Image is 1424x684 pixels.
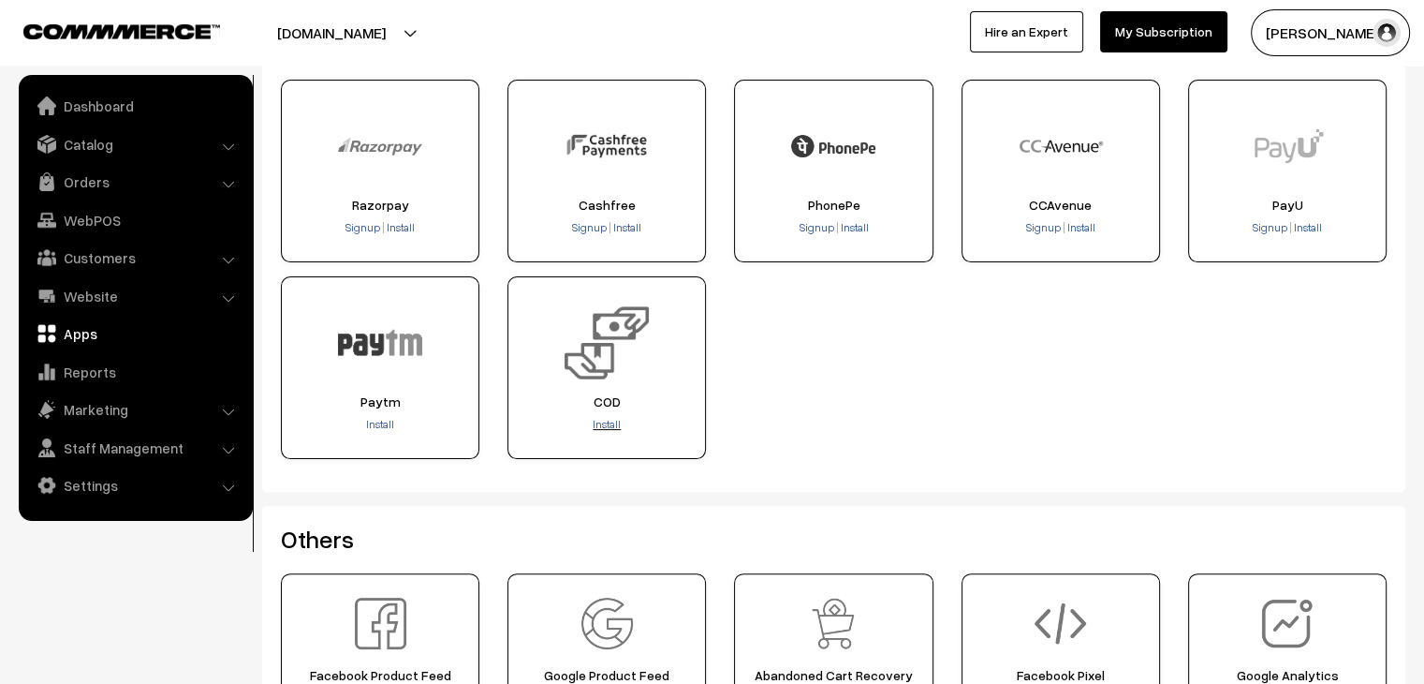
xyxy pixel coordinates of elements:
a: Install [611,220,641,234]
span: Install [840,220,868,234]
a: Website [23,279,246,313]
a: Staff Management [23,431,246,465]
a: Install [1292,220,1322,234]
a: Orders [23,165,246,199]
span: Install [613,220,641,234]
span: Abandoned Cart Recovery [741,668,926,683]
a: WebPOS [23,203,246,237]
img: CCAvenue [1019,104,1103,188]
img: Cashfree [565,104,649,188]
button: [PERSON_NAME] [1251,9,1410,56]
a: Signup [799,220,835,234]
img: Google Analytics [1261,598,1313,649]
span: Facebook Pixel [968,668,1153,683]
a: Reports [23,355,246,389]
button: [DOMAIN_NAME] [212,9,451,56]
h2: Others [281,525,1387,554]
span: Cashfree [514,198,699,213]
img: PhonePe [791,104,875,188]
span: Signup [345,220,380,234]
div: | [968,219,1153,238]
a: Hire an Expert [970,11,1083,52]
a: Customers [23,241,246,275]
span: Google Analytics [1195,668,1380,683]
span: PhonePe [741,198,926,213]
img: Facebook Product Feed [355,598,406,649]
a: Install [385,220,415,234]
a: Install [1065,220,1095,234]
img: COD [565,301,649,385]
span: Install [387,220,415,234]
a: Signup [1253,220,1289,234]
img: Razorpay [338,104,422,188]
img: user [1373,19,1401,47]
span: Signup [1253,220,1287,234]
div: | [514,219,699,238]
span: Facebook Product Feed [287,668,473,683]
a: Signup [345,220,382,234]
a: Install [366,417,394,431]
a: Marketing [23,393,246,426]
div: | [1195,219,1380,238]
img: Facebook Pixel [1035,598,1086,649]
a: Settings [23,468,246,502]
span: Razorpay [287,198,473,213]
div: | [741,219,926,238]
a: Catalog [23,127,246,161]
span: Google Product Feed [514,668,699,683]
a: My Subscription [1100,11,1227,52]
span: COD [514,394,699,409]
span: CCAvenue [968,198,1153,213]
img: COMMMERCE [23,24,220,38]
a: COMMMERCE [23,19,187,41]
span: Install [1294,220,1322,234]
span: Install [1067,220,1095,234]
span: Signup [799,220,833,234]
div: | [287,219,473,238]
span: Signup [572,220,607,234]
a: Signup [572,220,609,234]
span: Signup [1026,220,1061,234]
img: Abandoned Cart Recovery [808,598,859,649]
a: Signup [1026,220,1063,234]
span: PayU [1195,198,1380,213]
span: Paytm [287,394,473,409]
a: Dashboard [23,89,246,123]
img: Paytm [338,301,422,385]
a: Install [838,220,868,234]
img: PayU [1245,104,1329,188]
a: Apps [23,317,246,350]
a: Install [593,417,621,431]
img: Google Product Feed [581,598,633,649]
